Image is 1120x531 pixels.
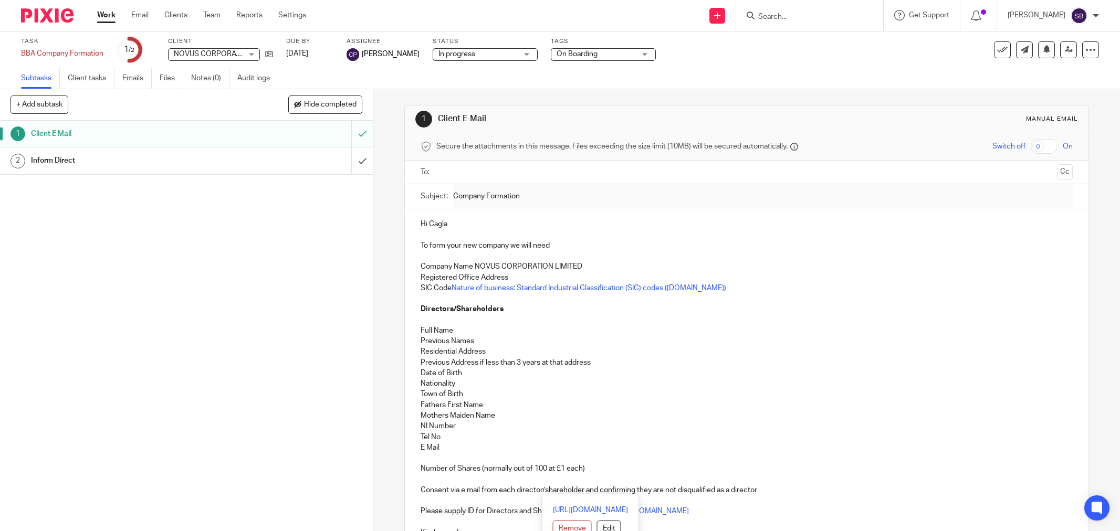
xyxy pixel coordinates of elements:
label: Tags [551,37,656,46]
a: Reports [236,10,263,20]
h1: Inform Direct [31,153,238,168]
p: Number of Shares (normally out of 100 at £1 each) [421,463,1073,474]
label: Status [433,37,538,46]
div: 1 [11,126,25,141]
span: Switch off [992,141,1025,152]
h1: Client E Mail [438,113,769,124]
p: Previous Names [421,336,1073,346]
a: [URL][DOMAIN_NAME] [553,505,628,515]
div: 2 [11,154,25,168]
p: Company Name NOVUS CORPORATION LIMITED [421,261,1073,272]
span: [DATE] [286,50,308,57]
label: Due by [286,37,333,46]
a: Email [131,10,149,20]
span: On [1063,141,1073,152]
a: Team [203,10,221,20]
span: Get Support [909,12,949,19]
span: Secure the attachments in this message. Files exceeding the size limit (10MB) will be secured aut... [436,141,788,152]
label: Assignee [347,37,420,46]
span: Hide completed [304,101,357,109]
button: Cc [1057,164,1073,180]
a: Notes (0) [191,68,229,89]
p: Registered Office Address [421,272,1073,283]
img: Pixie [21,8,74,23]
p: Hi Cagla [421,219,1073,229]
label: Task [21,37,103,46]
strong: Directors/Shareholders [421,305,504,313]
p: Mothers Maiden Name [421,410,1073,421]
a: [URL][DOMAIN_NAME] [614,507,689,515]
p: Previous Address if less than 3 years at that address [421,357,1073,368]
p: [PERSON_NAME] [1008,10,1065,20]
p: Date of Birth [421,368,1073,378]
p: To form your new company we will need [421,240,1073,251]
p: NI Number [421,421,1073,431]
div: BBA Company Formation [21,48,103,59]
span: NOVUS CORPORATION LIMITED [174,50,281,58]
a: Audit logs [237,68,278,89]
div: Manual email [1026,115,1078,123]
h1: Client E Mail [31,126,238,142]
p: Tel No [421,432,1073,442]
span: In progress [438,50,475,58]
a: Subtasks [21,68,60,89]
p: Please supply ID for Directors and Shareholders via this link [421,506,1073,516]
a: Settings [278,10,306,20]
p: SIC Code [421,283,1073,293]
img: svg%3E [1071,7,1087,24]
button: + Add subtask [11,95,68,113]
button: Hide completed [288,95,362,113]
a: Client tasks [68,68,114,89]
label: To: [421,167,432,177]
p: Full Name [421,325,1073,336]
input: Search [757,13,852,22]
label: Client [168,37,273,46]
span: [PERSON_NAME] [362,49,420,59]
a: Clients [164,10,187,20]
a: Emails [122,68,152,89]
a: Work [97,10,116,20]
label: Subject: [421,191,448,201]
a: Files [160,68,183,89]
div: 1 [415,111,432,128]
img: svg%3E [347,48,359,61]
p: Residential Address [421,346,1073,357]
span: On Boarding [557,50,598,58]
div: 1 [124,44,134,56]
p: Fathers First Name [421,400,1073,410]
a: Nature of business: Standard Industrial Classification (SIC) codes ([DOMAIN_NAME]) [452,284,726,292]
p: Nationality [421,378,1073,389]
p: E Mail [421,442,1073,453]
p: Town of Birth [421,389,1073,399]
p: Consent via e mail from each director/shareholder and confirming they are not disqualified as a d... [421,485,1073,495]
small: /2 [129,47,134,53]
